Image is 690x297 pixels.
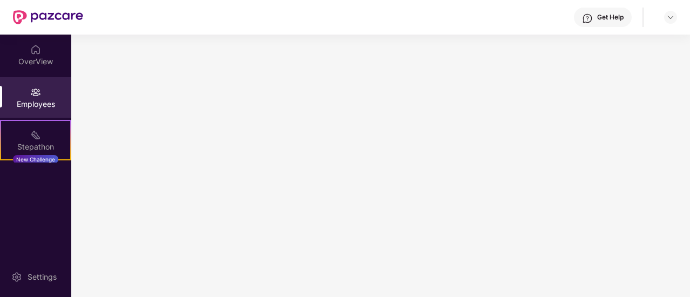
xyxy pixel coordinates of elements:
[1,141,70,152] div: Stepathon
[30,44,41,55] img: svg+xml;base64,PHN2ZyBpZD0iSG9tZSIgeG1sbnM9Imh0dHA6Ly93d3cudzMub3JnLzIwMDAvc3ZnIiB3aWR0aD0iMjAiIG...
[582,13,593,24] img: svg+xml;base64,PHN2ZyBpZD0iSGVscC0zMngzMiIgeG1sbnM9Imh0dHA6Ly93d3cudzMub3JnLzIwMDAvc3ZnIiB3aWR0aD...
[597,13,624,22] div: Get Help
[666,13,675,22] img: svg+xml;base64,PHN2ZyBpZD0iRHJvcGRvd24tMzJ4MzIiIHhtbG5zPSJodHRwOi8vd3d3LnczLm9yZy8yMDAwL3N2ZyIgd2...
[13,155,58,164] div: New Challenge
[30,87,41,98] img: svg+xml;base64,PHN2ZyBpZD0iRW1wbG95ZWVzIiB4bWxucz0iaHR0cDovL3d3dy53My5vcmcvMjAwMC9zdmciIHdpZHRoPS...
[30,130,41,140] img: svg+xml;base64,PHN2ZyB4bWxucz0iaHR0cDovL3d3dy53My5vcmcvMjAwMC9zdmciIHdpZHRoPSIyMSIgaGVpZ2h0PSIyMC...
[13,10,83,24] img: New Pazcare Logo
[11,272,22,282] img: svg+xml;base64,PHN2ZyBpZD0iU2V0dGluZy0yMHgyMCIgeG1sbnM9Imh0dHA6Ly93d3cudzMub3JnLzIwMDAvc3ZnIiB3aW...
[24,272,60,282] div: Settings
